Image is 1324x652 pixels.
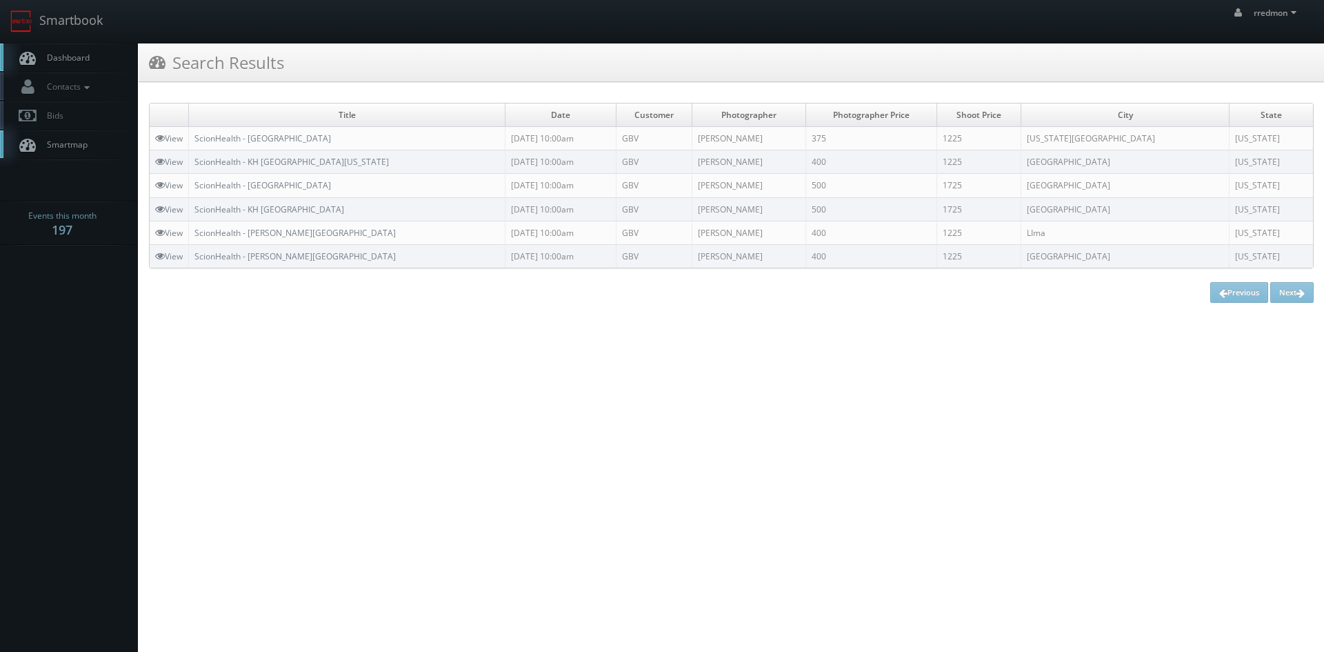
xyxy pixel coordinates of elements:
[1021,197,1230,221] td: [GEOGRAPHIC_DATA]
[1021,174,1230,197] td: [GEOGRAPHIC_DATA]
[155,179,183,191] a: View
[505,103,616,127] td: Date
[155,227,183,239] a: View
[505,244,616,268] td: [DATE] 10:00am
[505,197,616,221] td: [DATE] 10:00am
[155,156,183,168] a: View
[692,244,806,268] td: [PERSON_NAME]
[937,127,1021,150] td: 1225
[806,127,937,150] td: 375
[28,209,97,223] span: Events this month
[692,174,806,197] td: [PERSON_NAME]
[692,221,806,244] td: [PERSON_NAME]
[194,204,344,215] a: ScionHealth - KH [GEOGRAPHIC_DATA]
[1021,221,1230,244] td: LIma
[40,139,88,150] span: Smartmap
[616,174,692,197] td: GBV
[1230,103,1313,127] td: State
[1021,127,1230,150] td: [US_STATE][GEOGRAPHIC_DATA]
[1230,244,1313,268] td: [US_STATE]
[40,52,90,63] span: Dashboard
[692,127,806,150] td: [PERSON_NAME]
[616,244,692,268] td: GBV
[692,197,806,221] td: [PERSON_NAME]
[1230,150,1313,174] td: [US_STATE]
[616,150,692,174] td: GBV
[505,221,616,244] td: [DATE] 10:00am
[692,150,806,174] td: [PERSON_NAME]
[616,127,692,150] td: GBV
[155,132,183,144] a: View
[155,204,183,215] a: View
[692,103,806,127] td: Photographer
[616,197,692,221] td: GBV
[1254,7,1301,19] span: rredmon
[194,179,331,191] a: ScionHealth - [GEOGRAPHIC_DATA]
[937,174,1021,197] td: 1725
[616,103,692,127] td: Customer
[189,103,505,127] td: Title
[1021,103,1230,127] td: City
[505,127,616,150] td: [DATE] 10:00am
[937,103,1021,127] td: Shoot Price
[1230,174,1313,197] td: [US_STATE]
[806,244,937,268] td: 400
[40,110,63,121] span: Bids
[40,81,93,92] span: Contacts
[194,227,396,239] a: ScionHealth - [PERSON_NAME][GEOGRAPHIC_DATA]
[10,10,32,32] img: smartbook-logo.png
[1021,150,1230,174] td: [GEOGRAPHIC_DATA]
[194,132,331,144] a: ScionHealth - [GEOGRAPHIC_DATA]
[937,197,1021,221] td: 1725
[155,250,183,262] a: View
[149,50,284,75] h3: Search Results
[806,150,937,174] td: 400
[937,150,1021,174] td: 1225
[806,103,937,127] td: Photographer Price
[194,250,396,262] a: ScionHealth - [PERSON_NAME][GEOGRAPHIC_DATA]
[806,174,937,197] td: 500
[616,221,692,244] td: GBV
[1021,244,1230,268] td: [GEOGRAPHIC_DATA]
[52,221,72,238] strong: 197
[505,174,616,197] td: [DATE] 10:00am
[1230,221,1313,244] td: [US_STATE]
[505,150,616,174] td: [DATE] 10:00am
[1230,197,1313,221] td: [US_STATE]
[806,221,937,244] td: 400
[937,221,1021,244] td: 1225
[806,197,937,221] td: 500
[194,156,389,168] a: ScionHealth - KH [GEOGRAPHIC_DATA][US_STATE]
[1230,127,1313,150] td: [US_STATE]
[937,244,1021,268] td: 1225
